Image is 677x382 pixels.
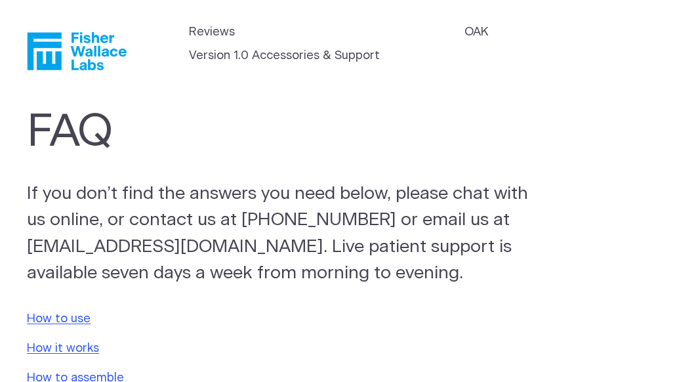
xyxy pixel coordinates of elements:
a: OAK [464,24,488,41]
p: If you don’t find the answers you need below, please chat with us online, or contact us at [PHONE... [27,180,540,287]
a: How to use [27,313,91,325]
a: Fisher Wallace [27,32,127,70]
a: Reviews [189,24,235,41]
a: How it works [27,343,99,354]
h1: FAQ [27,106,510,158]
a: Version 1.0 Accessories & Support [189,47,380,65]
